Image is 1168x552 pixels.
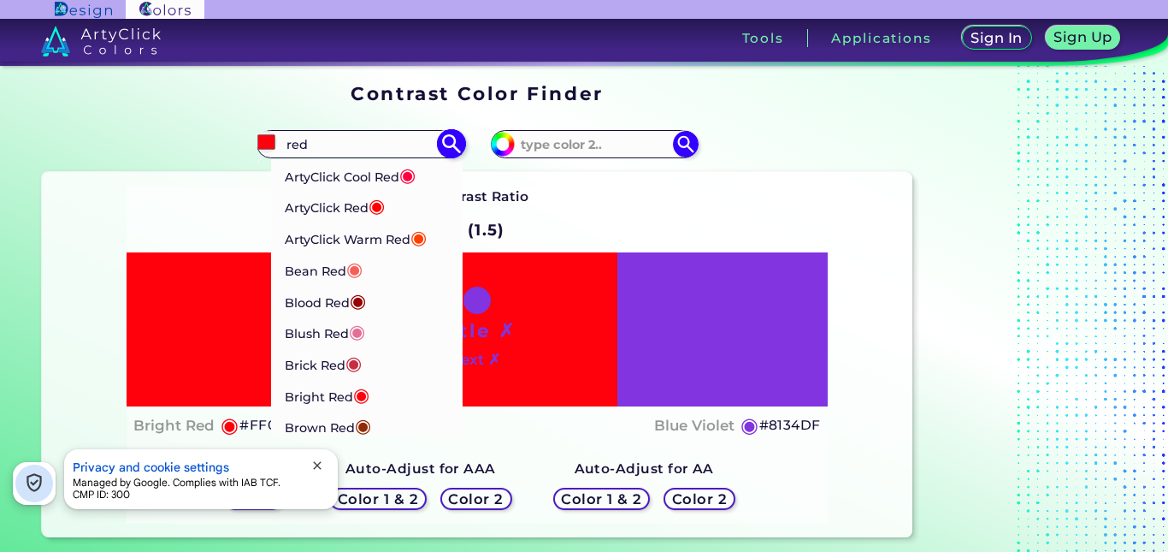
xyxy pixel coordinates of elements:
[1053,30,1112,44] h5: Sign Up
[346,258,363,280] span: ◉
[350,289,366,312] span: ◉
[740,415,759,436] h5: ◉
[448,492,503,506] h5: Color 2
[133,413,215,438] h4: Bright Red
[438,318,516,343] h1: Title ✗
[831,32,931,45] h3: Applications
[673,131,699,157] img: icon search
[345,352,362,374] span: ◉
[742,32,784,45] h3: Tools
[355,414,371,436] span: ◉
[345,460,496,477] strong: Auto-Adjust for AAA
[575,460,714,477] strong: Auto-Adjust for AA
[759,414,821,436] h5: #8134DF
[515,133,674,156] input: type color 2..
[654,413,734,438] h4: Blue Violet
[221,415,239,436] h5: ◉
[285,190,385,222] p: ArtyClick Red
[919,77,1133,545] iframe: Advertisement
[280,133,439,156] input: type color 1..
[970,31,1022,45] h5: Sign In
[349,320,365,342] span: ◉
[351,80,603,106] h1: Contrast Color Finder
[436,129,466,159] img: icon search
[285,222,427,253] p: ArtyClick Warm Red
[441,211,512,249] h2: A (1.5)
[55,2,112,18] img: ArtyClick Design logo
[285,285,366,317] p: Blood Red
[285,347,362,379] p: Brick Red
[561,492,641,506] h5: Color 1 & 2
[1046,26,1121,50] a: Sign Up
[672,492,727,506] h5: Color 2
[338,492,418,506] h5: Color 1 & 2
[239,414,305,436] h5: #FF000D
[453,347,500,372] h4: Text ✗
[41,26,162,56] img: logo_artyclick_colors_white.svg
[369,194,385,217] span: ◉
[285,410,371,442] p: Brown Red
[426,188,529,205] strong: Contrast Ratio
[962,26,1032,50] a: Sign In
[285,159,416,191] p: ArtyClick Cool Red
[410,226,427,248] span: ◉
[285,253,363,285] p: Bean Red
[353,383,369,406] span: ◉
[399,163,416,186] span: ◉
[285,316,365,347] p: Blush Red
[285,379,369,411] p: Bright Red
